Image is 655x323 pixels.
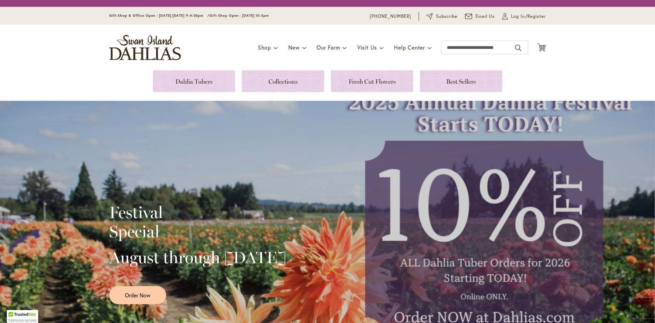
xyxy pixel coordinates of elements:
span: Shop [258,44,271,51]
span: New [288,44,300,51]
span: Gift Shop & Office Open - [DATE]-[DATE] 9-4:30pm / [109,13,209,18]
div: TrustedSite Certified [7,310,38,323]
span: Subscribe [436,13,457,20]
a: [PHONE_NUMBER] [370,13,411,20]
span: Our Farm [317,44,340,51]
a: Subscribe [426,13,457,20]
span: Order Now [125,291,150,299]
h2: August through [DATE] [109,248,286,267]
span: Log In/Register [511,13,546,20]
a: Order Now [109,286,166,304]
span: Gift Shop Open - [DATE] 10-3pm [209,13,269,18]
a: Log In/Register [502,13,546,20]
span: Help Center [394,44,425,51]
h2: Festival Special [109,203,286,241]
span: Visit Us [357,44,377,51]
span: Email Us [476,13,495,20]
a: Email Us [465,13,495,20]
a: store logo [109,35,181,60]
button: Search [515,42,521,53]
